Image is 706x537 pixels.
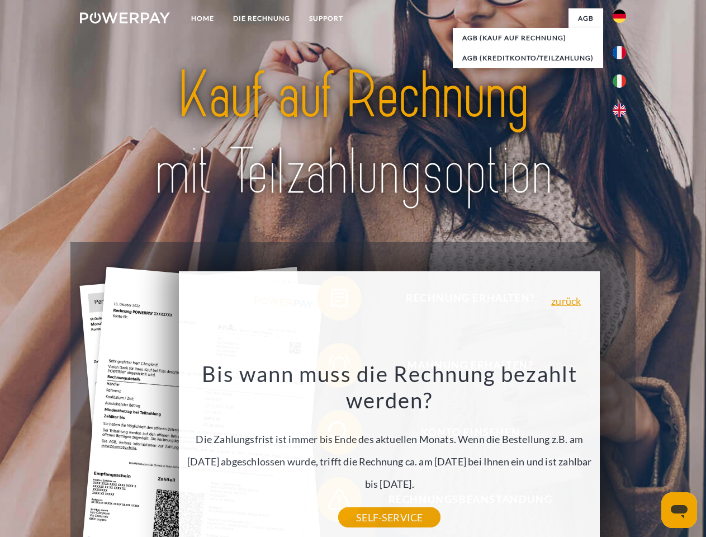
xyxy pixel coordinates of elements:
[453,28,603,48] a: AGB (Kauf auf Rechnung)
[613,103,626,117] img: en
[80,12,170,23] img: logo-powerpay-white.svg
[107,54,599,214] img: title-powerpay_de.svg
[300,8,353,29] a: SUPPORT
[186,360,594,517] div: Die Zahlungsfrist ist immer bis Ende des aktuellen Monats. Wenn die Bestellung z.B. am [DATE] abg...
[661,492,697,528] iframe: Schaltfläche zum Öffnen des Messaging-Fensters
[551,296,581,306] a: zurück
[186,360,594,414] h3: Bis wann muss die Rechnung bezahlt werden?
[182,8,224,29] a: Home
[613,10,626,23] img: de
[224,8,300,29] a: DIE RECHNUNG
[453,48,603,68] a: AGB (Kreditkonto/Teilzahlung)
[338,507,440,527] a: SELF-SERVICE
[568,8,603,29] a: agb
[613,74,626,88] img: it
[613,46,626,59] img: fr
